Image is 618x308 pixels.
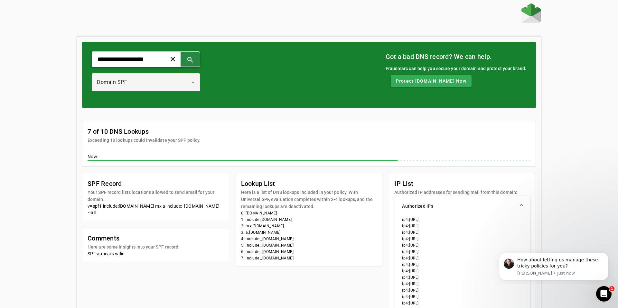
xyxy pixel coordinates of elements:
li: 2: mx:[DOMAIN_NAME] [241,223,377,229]
mat-card-title: Comments [88,233,180,243]
mat-card-subtitle: Here is a list of DNS lookups included in your policy. With Universal SPF, evaluation completes w... [241,189,377,210]
div: v=spf1 include:[DOMAIN_NAME] mx a include:_[DOMAIN_NAME] ~all [88,203,224,216]
li: ip4:[URL] [402,268,523,274]
li: ip4:[URL] [402,249,523,255]
div: Fraudmarc can help you secure your domain and protect your brand. [386,65,527,72]
li: ip4:[URL] [402,261,523,268]
a: Home [521,3,541,24]
li: ip4:[URL] [402,294,523,300]
li: ip4:[URL] [402,255,523,261]
span: Domain SPF [97,79,127,85]
button: Protect [DOMAIN_NAME] Now [391,75,472,87]
mat-card-title: 7 of 10 DNS Lookups [88,126,201,137]
div: SPF appears valid [88,250,224,257]
iframe: Intercom notifications message [489,247,618,284]
li: 6: include:_[DOMAIN_NAME] [241,249,377,255]
li: ip4:[URL] [402,216,523,223]
li: ip4:[URL] [402,300,523,306]
li: 0: [DOMAIN_NAME] [241,210,377,216]
li: ip4:[URL] [402,229,523,236]
mat-card-subtitle: Authorized IP addresses for sending mail from this domain: [394,189,517,196]
mat-card-subtitle: Your SPF record lists locations allowed to send email for your domain. [88,189,224,203]
li: ip4:[URL] [402,281,523,287]
div: Now: [88,153,530,161]
mat-expansion-panel-header: Authorized IPs [394,196,530,216]
li: 1: include:[DOMAIN_NAME] [241,216,377,223]
li: 5: include:_[DOMAIN_NAME] [241,242,377,249]
mat-card-subtitle: Exceeding 10 lookups could invalidate your SPF policy. [88,137,201,144]
li: ip4:[URL] [402,274,523,281]
li: 3: a:[DOMAIN_NAME] [241,229,377,236]
li: ip4:[URL] [402,223,523,229]
mat-card-subtitle: Here are some insights into your SPF record. [88,243,180,250]
mat-card-title: SPF Record [88,178,224,189]
li: 7: include:_[DOMAIN_NAME] [241,255,377,261]
span: 1 [609,286,614,291]
span: Protect [DOMAIN_NAME] Now [396,78,466,84]
li: ip4:[URL] [402,242,523,249]
iframe: Intercom live chat [596,286,612,302]
mat-card-title: IP List [394,178,517,189]
li: ip4:[URL] [402,287,523,294]
mat-card-title: Lookup List [241,178,377,189]
li: ip4:[URL] [402,236,523,242]
mat-panel-title: Authorized IPs [402,203,515,209]
li: 4: include:_[DOMAIN_NAME] [241,236,377,242]
mat-card-title: Got a bad DNS record? We can help. [386,51,527,62]
img: Fraudmarc Logo [521,3,541,23]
